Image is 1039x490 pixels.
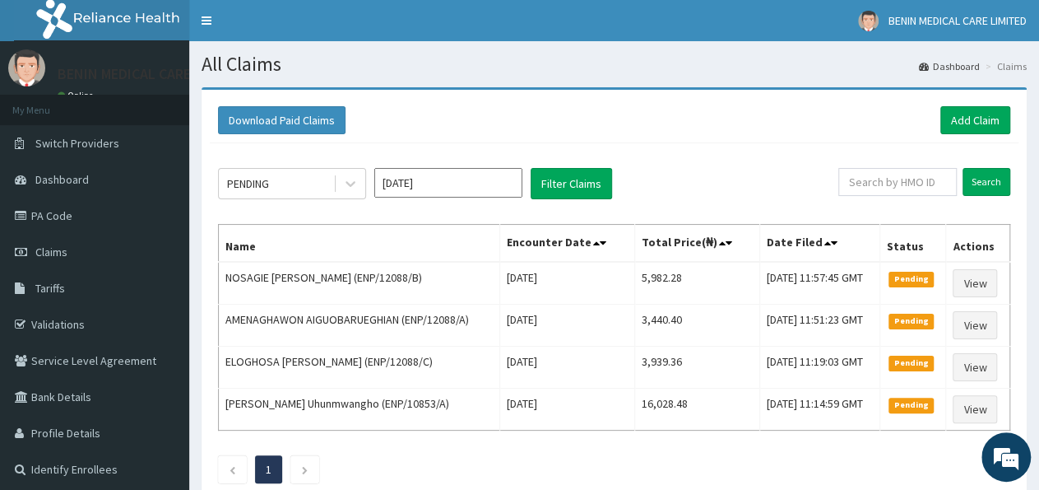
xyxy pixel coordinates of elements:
[499,262,634,305] td: [DATE]
[953,269,997,297] a: View
[919,59,980,73] a: Dashboard
[227,175,269,192] div: PENDING
[759,389,879,431] td: [DATE] 11:14:59 GMT
[218,106,346,134] button: Download Paid Claims
[8,49,45,86] img: User Image
[35,172,89,187] span: Dashboard
[634,225,759,263] th: Total Price(₦)
[58,67,245,82] p: BENIN MEDICAL CARE LIMITED
[759,305,879,347] td: [DATE] 11:51:23 GMT
[946,225,1010,263] th: Actions
[219,347,500,389] td: ELOGHOSA [PERSON_NAME] (ENP/12088/C)
[759,262,879,305] td: [DATE] 11:57:45 GMT
[219,262,500,305] td: NOSAGIE [PERSON_NAME] (ENP/12088/B)
[888,356,934,371] span: Pending
[888,272,934,287] span: Pending
[759,347,879,389] td: [DATE] 11:19:03 GMT
[953,353,997,381] a: View
[219,389,500,431] td: [PERSON_NAME] Uhunmwangho (ENP/10853/A)
[953,395,997,423] a: View
[962,168,1010,196] input: Search
[499,225,634,263] th: Encounter Date
[499,389,634,431] td: [DATE]
[35,245,67,259] span: Claims
[266,462,271,477] a: Page 1 is your current page
[301,462,308,477] a: Next page
[880,225,946,263] th: Status
[219,225,500,263] th: Name
[35,281,65,296] span: Tariffs
[219,305,500,347] td: AMENAGHAWON AIGUOBARUEGHIAN (ENP/12088/A)
[35,136,119,151] span: Switch Providers
[888,314,934,329] span: Pending
[229,462,236,477] a: Previous page
[202,54,1027,75] h1: All Claims
[531,168,612,199] button: Filter Claims
[953,311,997,339] a: View
[634,305,759,347] td: 3,440.40
[499,347,634,389] td: [DATE]
[858,11,879,31] img: User Image
[981,59,1027,73] li: Claims
[838,168,957,196] input: Search by HMO ID
[374,168,522,198] input: Select Month and Year
[888,13,1027,28] span: BENIN MEDICAL CARE LIMITED
[759,225,879,263] th: Date Filed
[634,262,759,305] td: 5,982.28
[634,389,759,431] td: 16,028.48
[888,398,934,413] span: Pending
[940,106,1010,134] a: Add Claim
[58,90,97,101] a: Online
[634,347,759,389] td: 3,939.36
[499,305,634,347] td: [DATE]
